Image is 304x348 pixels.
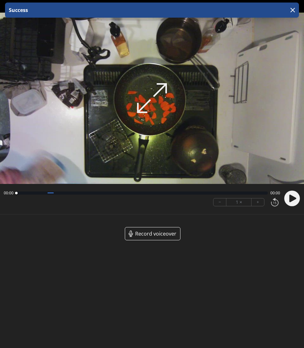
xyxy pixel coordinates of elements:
[135,230,176,237] span: Record voiceover
[270,191,280,196] span: 00:00
[8,6,28,14] p: Success
[226,198,251,206] div: 1 ×
[251,198,264,206] button: +
[140,2,164,11] a: 00:00:00
[213,198,226,206] button: −
[4,191,14,196] span: 00:00
[125,227,180,240] a: Record voiceover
